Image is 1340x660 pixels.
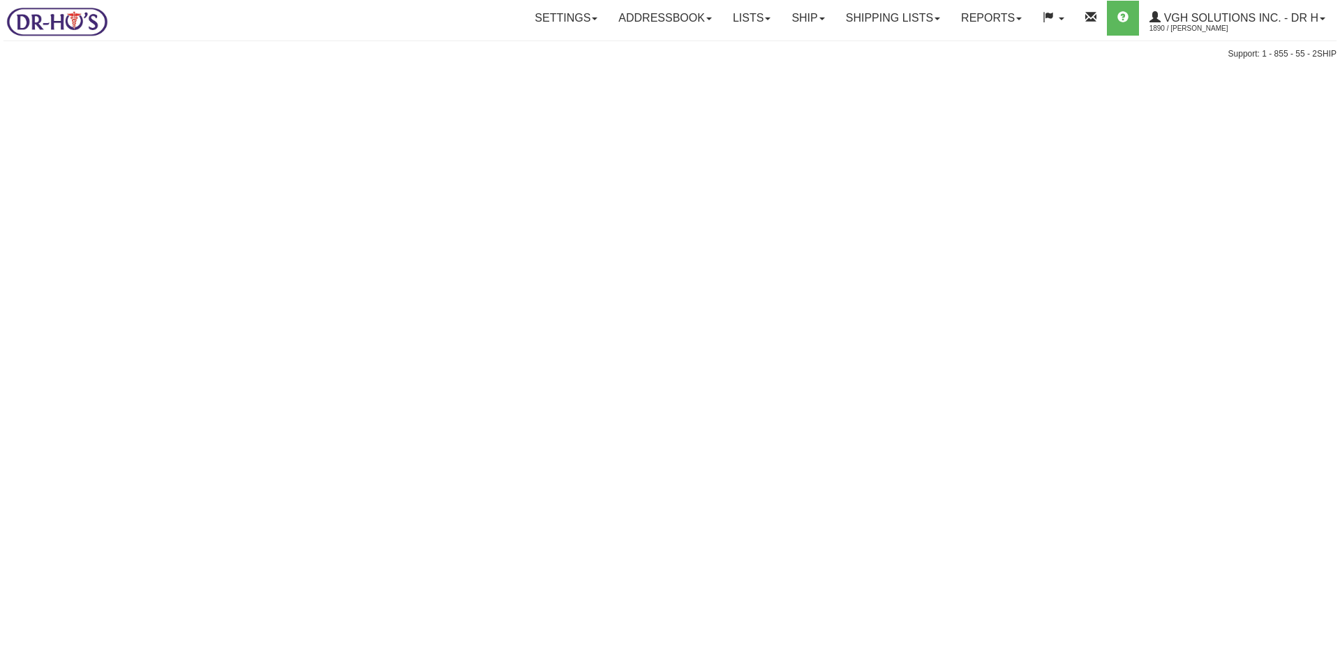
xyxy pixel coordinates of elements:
[951,1,1032,36] a: Reports
[3,3,110,39] img: logo1890.jpg
[3,48,1337,60] div: Support: 1 - 855 - 55 - 2SHIP
[781,1,835,36] a: Ship
[1161,12,1318,24] span: VGH Solutions Inc. - Dr H
[608,1,722,36] a: Addressbook
[524,1,608,36] a: Settings
[722,1,781,36] a: Lists
[1139,1,1336,36] a: VGH Solutions Inc. - Dr H 1890 / [PERSON_NAME]
[1149,22,1254,36] span: 1890 / [PERSON_NAME]
[835,1,951,36] a: Shipping lists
